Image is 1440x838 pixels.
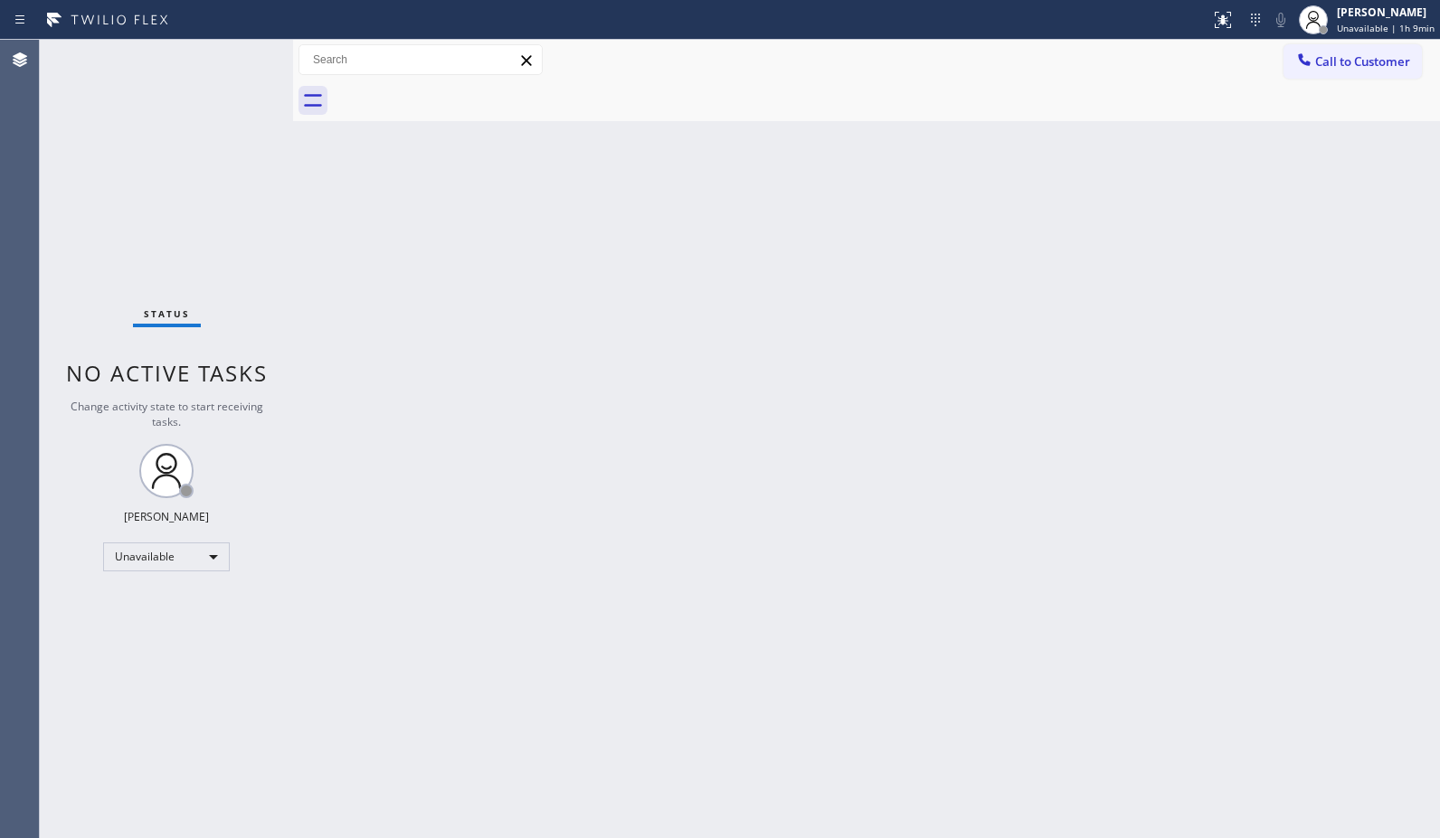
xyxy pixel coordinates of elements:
input: Search [299,45,542,74]
span: Call to Customer [1315,53,1410,70]
span: No active tasks [66,358,268,388]
span: Unavailable | 1h 9min [1337,22,1435,34]
span: Status [144,307,190,320]
div: Unavailable [103,542,230,571]
button: Mute [1268,7,1293,33]
div: [PERSON_NAME] [1337,5,1435,20]
div: [PERSON_NAME] [124,509,209,524]
button: Call to Customer [1284,44,1422,79]
span: Change activity state to start receiving tasks. [71,399,263,429]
